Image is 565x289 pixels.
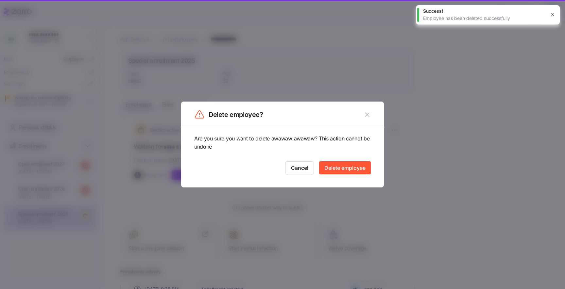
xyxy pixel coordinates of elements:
[209,109,263,120] span: Delete employee?
[194,135,371,151] span: Are you sure you want to delete awawaw awawaw? This action cannot be undone
[319,161,371,174] button: Delete employee
[291,164,308,172] span: Cancel
[324,164,366,172] span: Delete employee
[423,8,545,14] div: Success!
[285,161,314,174] button: Cancel
[423,15,545,22] div: Employee has been deleted successfully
